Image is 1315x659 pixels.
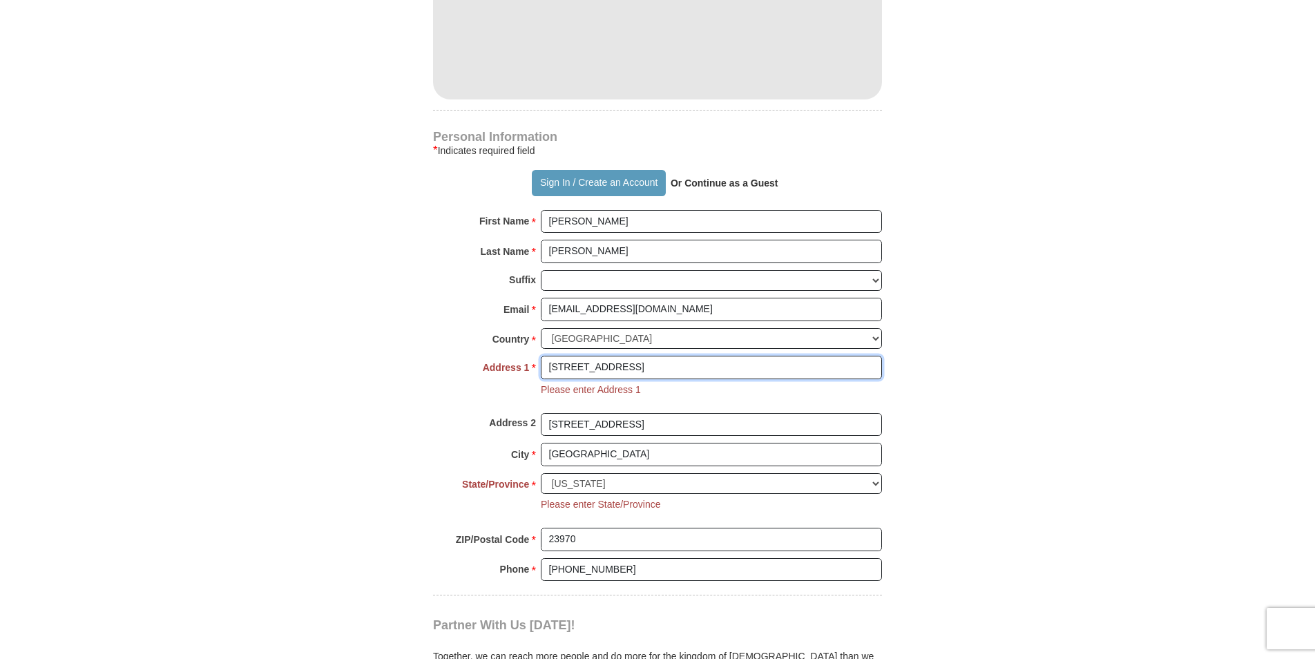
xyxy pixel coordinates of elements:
strong: City [511,445,529,464]
span: Partner With Us [DATE]! [433,618,575,632]
li: Please enter State/Province [541,497,661,511]
li: Please enter Address 1 [541,383,641,397]
div: Indicates required field [433,142,882,159]
strong: Address 2 [489,413,536,432]
strong: Address 1 [483,358,530,377]
strong: State/Province [462,475,529,494]
strong: Suffix [509,270,536,289]
strong: Country [492,329,530,349]
strong: Phone [500,560,530,579]
h4: Personal Information [433,131,882,142]
strong: ZIP/Postal Code [456,530,530,549]
strong: First Name [479,211,529,231]
strong: Email [503,300,529,319]
strong: Last Name [481,242,530,261]
strong: Or Continue as a Guest [671,178,778,189]
button: Sign In / Create an Account [532,170,665,196]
